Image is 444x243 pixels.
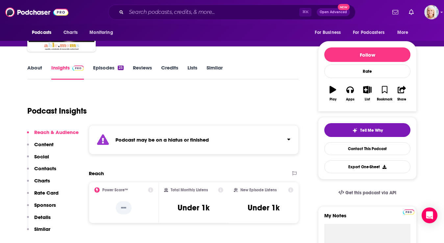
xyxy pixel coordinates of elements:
[126,7,299,17] input: Search podcasts, credits, & more...
[51,65,84,80] a: InsightsPodchaser Pro
[171,188,208,192] h2: Total Monthly Listens
[324,47,410,62] button: Follow
[27,106,87,116] h1: Podcast Insights
[34,202,56,208] p: Sponsors
[424,5,439,19] button: Show profile menu
[187,65,197,80] a: Lists
[207,65,223,80] a: Similar
[178,203,210,213] h3: Under 1k
[338,4,350,10] span: New
[353,28,384,37] span: For Podcasters
[422,207,437,223] div: Open Intercom Messenger
[320,11,347,14] span: Open Advanced
[27,177,50,190] button: Charts
[341,82,358,105] button: Apps
[34,226,50,232] p: Similar
[27,153,49,166] button: Social
[310,26,349,39] button: open menu
[133,65,152,80] a: Reviews
[359,82,376,105] button: List
[352,128,358,133] img: tell me why sparkle
[34,165,56,172] p: Contacts
[393,82,410,105] button: Share
[349,26,394,39] button: open menu
[115,137,209,143] strong: Podcast may be on a hiatus or finished
[27,190,59,202] button: Rate Card
[377,97,392,101] div: Bookmark
[333,185,402,201] a: Get this podcast via API
[240,188,277,192] h2: New Episode Listens
[116,201,132,214] p: --
[424,5,439,19] img: User Profile
[365,97,370,101] div: List
[27,202,56,214] button: Sponsors
[324,123,410,137] button: tell me why sparkleTell Me Why
[27,26,60,39] button: open menu
[345,190,396,196] span: Get this podcast via API
[403,208,414,215] a: Pro website
[118,66,124,70] div: 25
[34,153,49,160] p: Social
[330,97,336,101] div: Play
[346,97,355,101] div: Apps
[324,82,341,105] button: Play
[299,8,311,16] span: ⌘ K
[376,82,393,105] button: Bookmark
[89,125,299,154] section: Click to expand status details
[406,7,416,18] a: Show notifications dropdown
[59,26,82,39] a: Charts
[34,190,59,196] p: Rate Card
[27,141,54,153] button: Content
[32,28,51,37] span: Podcasts
[324,142,410,155] a: Contact This Podcast
[390,7,401,18] a: Show notifications dropdown
[5,6,68,18] img: Podchaser - Follow, Share and Rate Podcasts
[393,26,417,39] button: open menu
[403,209,414,215] img: Podchaser Pro
[324,160,410,173] button: Export One-Sheet
[324,212,410,224] label: My Notes
[315,28,341,37] span: For Business
[27,65,42,80] a: About
[27,214,51,226] button: Details
[34,141,54,148] p: Content
[317,8,350,16] button: Open AdvancedNew
[93,65,124,80] a: Episodes25
[72,66,84,71] img: Podchaser Pro
[89,28,113,37] span: Monitoring
[27,226,50,238] button: Similar
[161,65,178,80] a: Credits
[248,203,280,213] h3: Under 1k
[424,5,439,19] span: Logged in as ashtonrc
[108,5,356,20] div: Search podcasts, credits, & more...
[89,170,104,176] h2: Reach
[397,28,408,37] span: More
[34,129,79,135] p: Reach & Audience
[102,188,128,192] h2: Power Score™
[397,97,406,101] div: Share
[27,129,79,141] button: Reach & Audience
[324,65,410,78] div: Rate
[85,26,121,39] button: open menu
[63,28,78,37] span: Charts
[34,214,51,220] p: Details
[27,165,56,177] button: Contacts
[34,177,50,184] p: Charts
[360,128,383,133] span: Tell Me Why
